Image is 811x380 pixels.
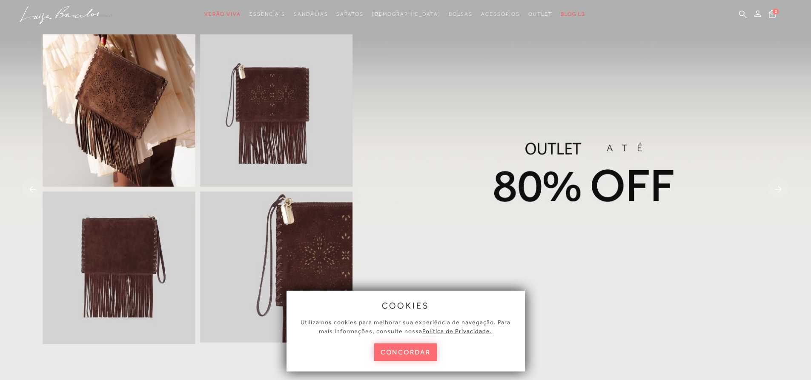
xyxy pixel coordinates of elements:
a: noSubCategoriesText [372,6,441,22]
button: concordar [374,343,437,361]
span: Acessórios [481,11,520,17]
a: noSubCategoriesText [449,6,473,22]
a: noSubCategoriesText [249,6,285,22]
span: Bolsas [449,11,473,17]
a: noSubCategoriesText [336,6,363,22]
span: Sapatos [336,11,363,17]
a: Política de Privacidade. [422,328,492,334]
span: [DEMOGRAPHIC_DATA] [372,11,441,17]
span: Sandálias [294,11,328,17]
span: 0 [773,9,779,14]
span: BLOG LB [561,11,585,17]
a: BLOG LB [561,6,585,22]
span: Essenciais [249,11,285,17]
span: Utilizamos cookies para melhorar sua experiência de navegação. Para mais informações, consulte nossa [301,319,510,334]
button: 0 [766,9,778,21]
span: Outlet [528,11,552,17]
a: noSubCategoriesText [528,6,552,22]
a: noSubCategoriesText [204,6,241,22]
span: cookies [382,301,430,310]
span: Verão Viva [204,11,241,17]
a: noSubCategoriesText [481,6,520,22]
a: noSubCategoriesText [294,6,328,22]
